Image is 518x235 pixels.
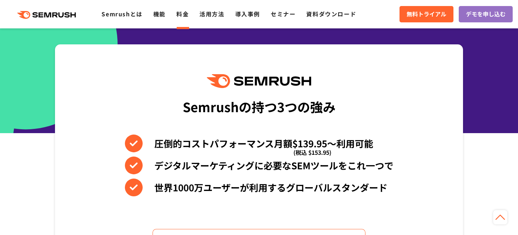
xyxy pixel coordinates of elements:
[125,179,393,196] li: 世界1000万ユーザーが利用するグローバルスタンダード
[399,6,453,22] a: 無料トライアル
[199,10,224,18] a: 活用方法
[271,10,296,18] a: セミナー
[125,157,393,174] li: デジタルマーケティングに必要なSEMツールをこれ一つで
[235,10,260,18] a: 導入事例
[153,10,166,18] a: 機能
[466,10,506,19] span: デモを申し込む
[459,6,513,22] a: デモを申し込む
[125,135,393,152] li: 圧倒的コストパフォーマンス月額$139.95〜利用可能
[293,143,331,161] span: (税込 $153.95)
[101,10,142,18] a: Semrushとは
[207,74,311,88] img: Semrush
[306,10,356,18] a: 資料ダウンロード
[176,10,189,18] a: 料金
[183,93,336,120] div: Semrushの持つ3つの強み
[407,10,446,19] span: 無料トライアル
